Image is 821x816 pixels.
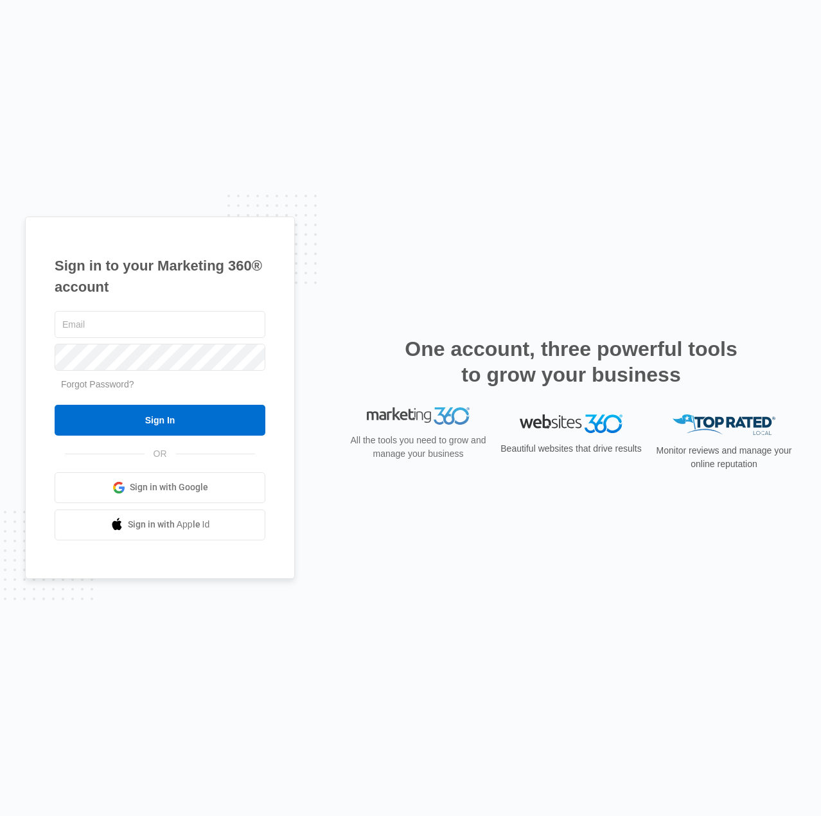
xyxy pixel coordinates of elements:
[61,379,134,389] a: Forgot Password?
[55,255,265,297] h1: Sign in to your Marketing 360® account
[55,311,265,338] input: Email
[145,447,176,461] span: OR
[55,510,265,540] a: Sign in with Apple Id
[673,414,775,436] img: Top Rated Local
[130,481,208,494] span: Sign in with Google
[128,518,210,531] span: Sign in with Apple Id
[367,414,470,432] img: Marketing 360
[520,414,622,433] img: Websites 360
[401,336,741,387] h2: One account, three powerful tools to grow your business
[652,444,796,471] p: Monitor reviews and manage your online reputation
[499,442,643,456] p: Beautiful websites that drive results
[55,472,265,503] a: Sign in with Google
[346,441,490,468] p: All the tools you need to grow and manage your business
[55,405,265,436] input: Sign In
